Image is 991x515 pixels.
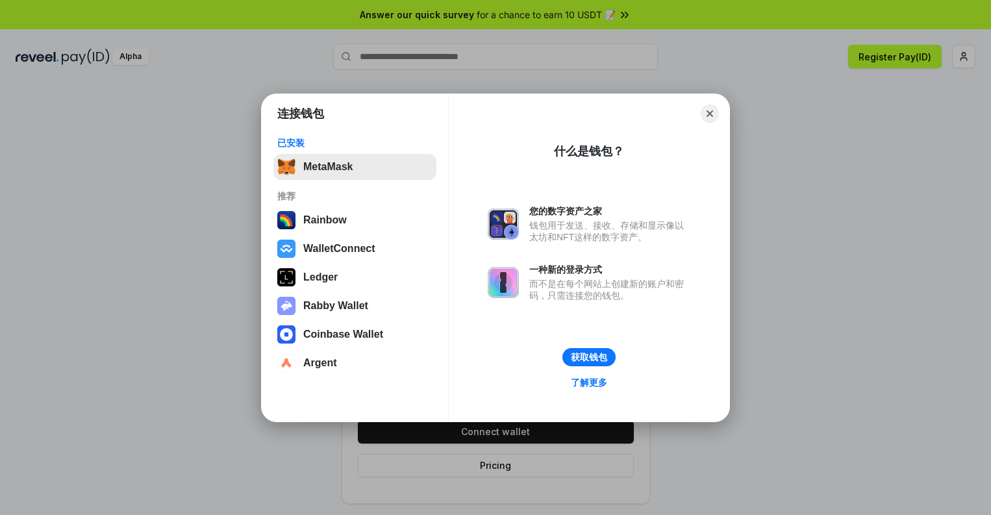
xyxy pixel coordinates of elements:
h1: 连接钱包 [277,106,324,121]
button: Rainbow [273,207,436,233]
img: svg+xml,%3Csvg%20xmlns%3D%22http%3A%2F%2Fwww.w3.org%2F2000%2Fsvg%22%20fill%3D%22none%22%20viewBox... [488,267,519,298]
img: svg+xml,%3Csvg%20xmlns%3D%22http%3A%2F%2Fwww.w3.org%2F2000%2Fsvg%22%20fill%3D%22none%22%20viewBox... [488,208,519,240]
div: 获取钱包 [571,351,607,363]
div: Rabby Wallet [303,300,368,312]
div: 什么是钱包？ [554,144,624,159]
button: Coinbase Wallet [273,321,436,347]
img: svg+xml,%3Csvg%20xmlns%3D%22http%3A%2F%2Fwww.w3.org%2F2000%2Fsvg%22%20fill%3D%22none%22%20viewBox... [277,297,295,315]
img: svg+xml,%3Csvg%20xmlns%3D%22http%3A%2F%2Fwww.w3.org%2F2000%2Fsvg%22%20width%3D%2228%22%20height%3... [277,268,295,286]
div: Rainbow [303,214,347,226]
div: 推荐 [277,190,433,202]
button: Argent [273,350,436,376]
div: 钱包用于发送、接收、存储和显示像以太坊和NFT这样的数字资产。 [529,220,690,243]
div: Ledger [303,271,338,283]
button: Close [701,105,719,123]
div: WalletConnect [303,243,375,255]
button: WalletConnect [273,236,436,262]
img: svg+xml,%3Csvg%20width%3D%2228%22%20height%3D%2228%22%20viewBox%3D%220%200%2028%2028%22%20fill%3D... [277,325,295,344]
button: Rabby Wallet [273,293,436,319]
div: 已安装 [277,137,433,149]
img: svg+xml,%3Csvg%20width%3D%2228%22%20height%3D%2228%22%20viewBox%3D%220%200%2028%2028%22%20fill%3D... [277,354,295,372]
div: 而不是在每个网站上创建新的账户和密码，只需连接您的钱包。 [529,278,690,301]
img: svg+xml,%3Csvg%20width%3D%22120%22%20height%3D%22120%22%20viewBox%3D%220%200%20120%20120%22%20fil... [277,211,295,229]
img: svg+xml,%3Csvg%20width%3D%2228%22%20height%3D%2228%22%20viewBox%3D%220%200%2028%2028%22%20fill%3D... [277,240,295,258]
div: 您的数字资产之家 [529,205,690,217]
a: 了解更多 [563,374,615,391]
div: 了解更多 [571,377,607,388]
img: svg+xml,%3Csvg%20fill%3D%22none%22%20height%3D%2233%22%20viewBox%3D%220%200%2035%2033%22%20width%... [277,158,295,176]
div: MetaMask [303,161,353,173]
button: Ledger [273,264,436,290]
div: Argent [303,357,337,369]
div: Coinbase Wallet [303,329,383,340]
div: 一种新的登录方式 [529,264,690,275]
button: MetaMask [273,154,436,180]
button: 获取钱包 [562,348,616,366]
